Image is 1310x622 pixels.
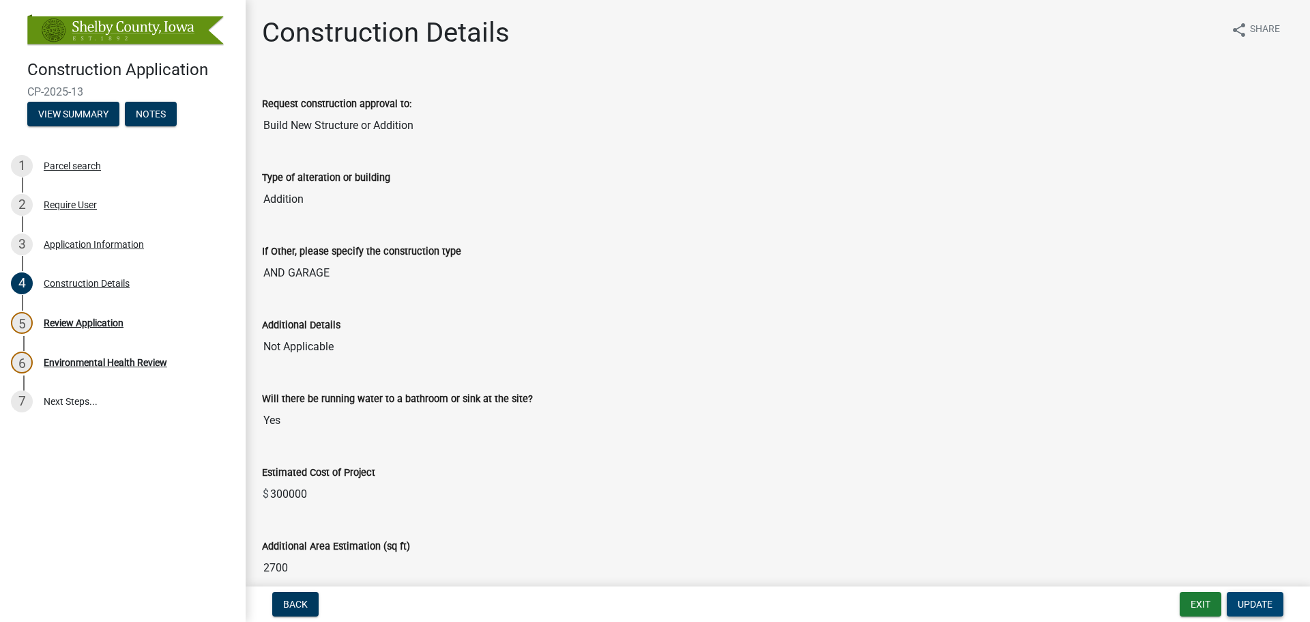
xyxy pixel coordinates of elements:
button: Update [1227,592,1283,617]
div: 4 [11,272,33,294]
button: View Summary [27,102,119,126]
img: Shelby County, Iowa [27,14,224,46]
label: Additional Area Estimation (sq ft) [262,542,410,552]
div: Application Information [44,240,144,249]
wm-modal-confirm: Summary [27,109,119,120]
div: Require User [44,200,97,210]
h1: Construction Details [262,16,510,49]
div: Review Application [44,318,123,328]
label: Type of alteration or building [262,173,390,183]
span: Share [1250,22,1280,38]
h4: Construction Application [27,60,235,80]
div: Environmental Health Review [44,358,167,367]
button: shareShare [1220,16,1291,43]
label: Request construction approval to: [262,100,411,109]
span: Back [283,599,308,610]
label: If Other, please specify the construction type [262,247,461,257]
wm-modal-confirm: Notes [125,109,177,120]
button: Exit [1180,592,1221,617]
div: Parcel search [44,161,101,171]
label: Will there be running water to a bathroom or sink at the site? [262,395,533,404]
div: 5 [11,312,33,334]
div: 7 [11,391,33,412]
div: 6 [11,352,33,373]
span: CP-2025-13 [27,85,218,98]
div: 2 [11,194,33,216]
div: 3 [11,234,33,255]
label: Additional Details [262,321,340,330]
div: 1 [11,155,33,177]
div: Construction Details [44,279,130,288]
span: Update [1238,599,1272,610]
button: Back [272,592,319,617]
span: $ [262,481,270,508]
button: Notes [125,102,177,126]
i: share [1231,22,1247,38]
label: Estimated Cost of Project [262,468,375,478]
